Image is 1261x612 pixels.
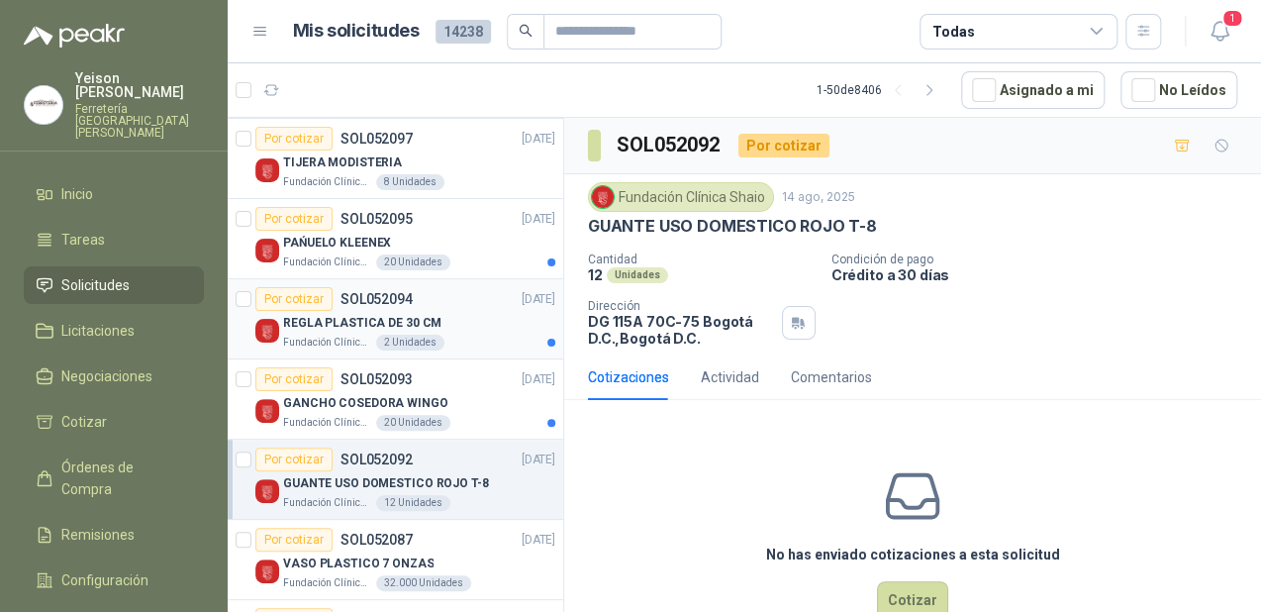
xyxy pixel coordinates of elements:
[376,174,444,190] div: 8 Unidades
[340,533,413,547] p: SOL052087
[228,359,563,440] a: Por cotizarSOL052093[DATE] Company LogoGANCHO COSEDORA WINGOFundación Clínica Shaio20 Unidades
[436,20,491,44] span: 14238
[61,274,130,296] span: Solicitudes
[24,516,204,554] a: Remisiones
[283,394,447,413] p: GANCHO COSEDORA WINGO
[255,399,279,423] img: Company Logo
[283,555,434,573] p: VASO PLASTICO 7 ONZAS
[376,495,450,511] div: 12 Unidades
[61,569,148,591] span: Configuración
[766,544,1060,565] h3: No has enviado cotizaciones a esta solicitud
[24,221,204,258] a: Tareas
[283,474,489,493] p: GUANTE USO DOMESTICO ROJO T-8
[701,366,759,388] div: Actividad
[283,153,402,172] p: TIJERA MODISTERIA
[255,560,279,583] img: Company Logo
[61,320,135,342] span: Licitaciones
[255,319,279,343] img: Company Logo
[588,313,774,347] p: DG 115A 70C-75 Bogotá D.C. , Bogotá D.C.
[24,312,204,350] a: Licitaciones
[75,103,204,139] p: Ferretería [GEOGRAPHIC_DATA][PERSON_NAME]
[24,175,204,213] a: Inicio
[791,366,872,388] div: Comentarios
[376,415,450,431] div: 20 Unidades
[831,253,1253,266] p: Condición de pago
[255,158,279,182] img: Company Logo
[522,451,555,469] p: [DATE]
[522,370,555,389] p: [DATE]
[255,528,333,552] div: Por cotizar
[376,255,450,270] div: 20 Unidades
[24,357,204,395] a: Negociaciones
[255,367,333,391] div: Por cotizar
[519,24,533,38] span: search
[255,287,333,311] div: Por cotizar
[255,207,333,231] div: Por cotizar
[592,186,614,208] img: Company Logo
[228,520,563,600] a: Por cotizarSOL052087[DATE] Company LogoVASO PLASTICO 7 ONZASFundación Clínica Shaio32.000 Unidades
[283,174,372,190] p: Fundación Clínica Shaio
[522,290,555,309] p: [DATE]
[283,415,372,431] p: Fundación Clínica Shaio
[24,403,204,441] a: Cotizar
[255,479,279,503] img: Company Logo
[588,216,877,237] p: GUANTE USO DOMESTICO ROJO T-8
[376,575,471,591] div: 32.000 Unidades
[228,119,563,199] a: Por cotizarSOL052097[DATE] Company LogoTIJERA MODISTERIAFundación Clínica Shaio8 Unidades
[61,183,93,205] span: Inicio
[25,86,62,124] img: Company Logo
[283,234,391,253] p: PAŃUELO KLEENEX
[61,457,185,500] span: Órdenes de Compra
[522,130,555,149] p: [DATE]
[293,17,420,46] h1: Mis solicitudes
[283,314,441,333] p: REGLA PLASTICA DE 30 CM
[61,524,135,546] span: Remisiones
[376,335,444,351] div: 2 Unidades
[831,266,1253,283] p: Crédito a 30 días
[738,134,829,157] div: Por cotizar
[283,495,372,511] p: Fundación Clínica Shaio
[255,448,333,471] div: Por cotizar
[961,71,1105,109] button: Asignado a mi
[283,335,372,351] p: Fundación Clínica Shaio
[932,21,974,43] div: Todas
[588,266,603,283] p: 12
[61,365,152,387] span: Negociaciones
[340,292,413,306] p: SOL052094
[607,267,668,283] div: Unidades
[228,199,563,279] a: Por cotizarSOL052095[DATE] Company LogoPAŃUELO KLEENEXFundación Clínica Shaio20 Unidades
[617,130,723,160] h3: SOL052092
[283,255,372,270] p: Fundación Clínica Shaio
[588,253,816,266] p: Cantidad
[340,132,413,146] p: SOL052097
[228,440,563,520] a: Por cotizarSOL052092[DATE] Company LogoGUANTE USO DOMESTICO ROJO T-8Fundación Clínica Shaio12 Uni...
[255,239,279,262] img: Company Logo
[588,366,669,388] div: Cotizaciones
[228,279,563,359] a: Por cotizarSOL052094[DATE] Company LogoREGLA PLASTICA DE 30 CMFundación Clínica Shaio2 Unidades
[522,210,555,229] p: [DATE]
[283,575,372,591] p: Fundación Clínica Shaio
[24,24,125,48] img: Logo peakr
[24,266,204,304] a: Solicitudes
[522,531,555,550] p: [DATE]
[255,127,333,151] div: Por cotizar
[24,561,204,599] a: Configuración
[782,188,855,207] p: 14 ago, 2025
[817,74,945,106] div: 1 - 50 de 8406
[75,71,204,99] p: Yeison [PERSON_NAME]
[1221,9,1243,28] span: 1
[1202,14,1237,50] button: 1
[340,372,413,386] p: SOL052093
[1120,71,1237,109] button: No Leídos
[24,449,204,508] a: Órdenes de Compra
[61,411,107,433] span: Cotizar
[588,299,774,313] p: Dirección
[340,453,413,466] p: SOL052092
[340,212,413,226] p: SOL052095
[588,182,774,212] div: Fundación Clínica Shaio
[61,229,105,251] span: Tareas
